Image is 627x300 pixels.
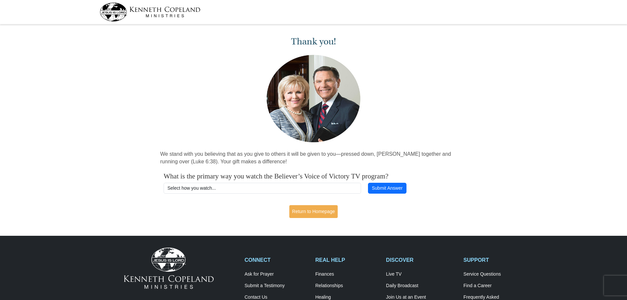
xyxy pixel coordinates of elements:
h4: What is the primary way you watch the Believer’s Voice of Victory TV program? [164,172,463,180]
h2: DISCOVER [386,257,457,263]
h2: REAL HELP [315,257,379,263]
h2: CONNECT [245,257,308,263]
h2: SUPPORT [463,257,527,263]
p: We stand with you believing that as you give to others it will be given to you—pressed down, [PER... [160,150,467,166]
img: kcm-header-logo.svg [100,3,200,21]
a: Service Questions [463,271,527,277]
a: Live TV [386,271,457,277]
a: Submit a Testimony [245,283,308,289]
a: Find a Career [463,283,527,289]
a: Ask for Prayer [245,271,308,277]
img: Kenneth and Gloria [265,53,362,144]
button: Submit Answer [368,183,406,194]
a: Relationships [315,283,379,289]
a: Finances [315,271,379,277]
a: Daily Broadcast [386,283,457,289]
a: Return to Homepage [289,205,338,218]
h1: Thank you! [160,36,467,47]
img: Kenneth Copeland Ministries [124,248,214,288]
